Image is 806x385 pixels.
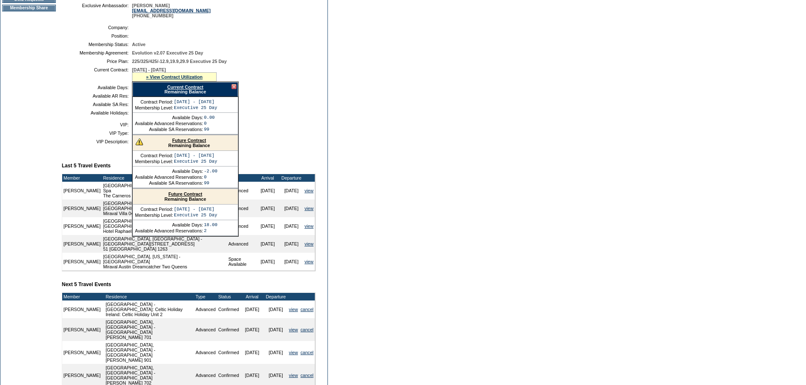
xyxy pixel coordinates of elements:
[102,174,227,182] td: Residence
[305,224,314,229] a: view
[65,85,129,90] td: Available Days:
[65,93,129,98] td: Available AR Res:
[174,213,217,218] td: Executive 25 Day
[135,121,203,126] td: Available Advanced Reservations:
[135,213,173,218] td: Membership Level:
[204,121,215,126] td: 0
[105,300,195,318] td: [GEOGRAPHIC_DATA] - [GEOGRAPHIC_DATA]: Celtic Holiday Ireland: Celtic Holiday Unit 2
[280,174,303,182] td: Departure
[65,67,129,82] td: Current Contract:
[62,318,102,341] td: [PERSON_NAME]
[227,217,256,235] td: Advanced
[135,115,203,120] td: Available Days:
[65,110,129,115] td: Available Holidays:
[135,127,203,132] td: Available SA Reservations:
[62,217,102,235] td: [PERSON_NAME]
[65,42,129,47] td: Membership Status:
[204,228,217,233] td: 2
[280,235,303,253] td: [DATE]
[280,253,303,270] td: [DATE]
[174,153,217,158] td: [DATE] - [DATE]
[227,174,256,182] td: Type
[172,138,206,143] a: Future Contract
[65,33,129,38] td: Position:
[133,189,238,205] div: Remaining Balance
[102,182,227,199] td: [GEOGRAPHIC_DATA], [US_STATE] - Carneros Resort and Spa The Carneros Resort and Spa 3
[135,207,173,212] td: Contract Period:
[132,50,203,55] span: Evolution v2.07 Executive 25 Day
[135,222,203,227] td: Available Days:
[174,207,217,212] td: [DATE] - [DATE]
[289,307,298,312] a: view
[194,341,217,364] td: Advanced
[280,199,303,217] td: [DATE]
[217,300,240,318] td: Confirmed
[62,341,102,364] td: [PERSON_NAME]
[62,163,110,169] b: Last 5 Travel Events
[204,222,217,227] td: 18.00
[62,182,102,199] td: [PERSON_NAME]
[65,131,129,136] td: VIP Type:
[256,174,280,182] td: Arrival
[146,74,203,79] a: » View Contract Utilization
[217,341,240,364] td: Confirmed
[132,67,166,72] span: [DATE] - [DATE]
[264,341,288,364] td: [DATE]
[194,293,217,300] td: Type
[132,42,146,47] span: Active
[289,327,298,332] a: view
[227,253,256,270] td: Space Available
[194,318,217,341] td: Advanced
[217,293,240,300] td: Status
[105,293,195,300] td: Residence
[204,175,217,180] td: 0
[62,253,102,270] td: [PERSON_NAME]
[264,300,288,318] td: [DATE]
[132,82,238,97] div: Remaining Balance
[240,318,264,341] td: [DATE]
[132,8,211,13] a: [EMAIL_ADDRESS][DOMAIN_NAME]
[204,127,215,132] td: 99
[227,235,256,253] td: Advanced
[300,327,314,332] a: cancel
[256,217,280,235] td: [DATE]
[305,241,314,246] a: view
[194,300,217,318] td: Advanced
[300,307,314,312] a: cancel
[62,235,102,253] td: [PERSON_NAME]
[300,373,314,378] a: cancel
[135,228,203,233] td: Available Advanced Reservations:
[102,235,227,253] td: [GEOGRAPHIC_DATA], [GEOGRAPHIC_DATA] - [GEOGRAPHIC_DATA][STREET_ADDRESS] 51 [GEOGRAPHIC_DATA] 1263
[102,253,227,270] td: [GEOGRAPHIC_DATA], [US_STATE] - [GEOGRAPHIC_DATA] Miraval Austin Dreamcatcher Two Queens
[289,373,298,378] a: view
[102,199,227,217] td: [GEOGRAPHIC_DATA], [US_STATE] - [GEOGRAPHIC_DATA] [US_STATE] Resort & Spa Miraval Villa 04
[240,300,264,318] td: [DATE]
[102,217,227,235] td: [GEOGRAPHIC_DATA], [GEOGRAPHIC_DATA] - [GEOGRAPHIC_DATA] Hotel Raphael 01
[135,138,143,145] img: There are insufficient days and/or tokens to cover this reservation
[135,159,173,164] td: Membership Level:
[240,341,264,364] td: [DATE]
[65,139,129,144] td: VIP Description:
[135,153,173,158] td: Contract Period:
[305,259,314,264] a: view
[135,105,173,110] td: Membership Level:
[305,206,314,211] a: view
[174,99,217,104] td: [DATE] - [DATE]
[204,169,217,174] td: -2.00
[62,174,102,182] td: Member
[135,180,203,186] td: Available SA Reservations:
[256,253,280,270] td: [DATE]
[62,293,102,300] td: Member
[204,115,215,120] td: 0.00
[280,182,303,199] td: [DATE]
[65,102,129,107] td: Available SA Res:
[240,293,264,300] td: Arrival
[62,300,102,318] td: [PERSON_NAME]
[280,217,303,235] td: [DATE]
[65,59,129,64] td: Price Plan:
[132,3,211,18] span: [PERSON_NAME] [PHONE_NUMBER]
[227,199,256,217] td: Advanced
[174,105,217,110] td: Executive 25 Day
[62,199,102,217] td: [PERSON_NAME]
[65,50,129,55] td: Membership Agreement:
